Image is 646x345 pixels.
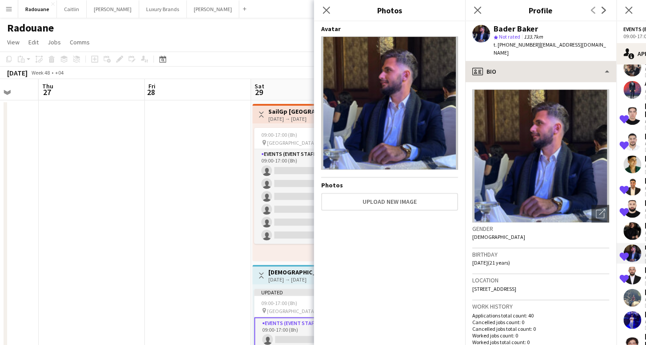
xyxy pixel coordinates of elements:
[66,36,93,48] a: Comms
[472,332,609,338] p: Worked jobs count: 0
[472,312,609,318] p: Applications total count: 40
[4,36,23,48] a: View
[267,307,316,314] span: [GEOGRAPHIC_DATA]
[255,82,264,90] span: Sat
[268,107,335,115] h3: SailGp [GEOGRAPHIC_DATA]
[187,0,239,18] button: [PERSON_NAME]
[42,82,53,90] span: Thu
[472,259,510,266] span: [DATE] (21 years)
[472,325,609,332] p: Cancelled jobs total count: 0
[261,299,297,306] span: 09:00-17:00 (8h)
[493,41,606,56] span: | [EMAIL_ADDRESS][DOMAIN_NAME]
[18,0,57,18] button: Radouane
[522,33,544,40] span: 133.7km
[87,0,139,18] button: [PERSON_NAME]
[472,285,516,292] span: [STREET_ADDRESS]
[321,181,458,189] h4: Photos
[472,89,609,222] img: Crew avatar or photo
[268,115,335,122] div: [DATE] → [DATE]
[44,36,64,48] a: Jobs
[321,36,458,170] img: Crew avatar
[472,338,609,345] p: Worked jobs total count: 0
[57,0,87,18] button: Caitlin
[254,289,354,296] div: Updated
[254,149,354,244] app-card-role: Events (Event Staff)21A0/609:00-17:00 (8h)
[28,38,39,46] span: Edit
[41,87,53,97] span: 27
[267,139,334,146] span: [GEOGRAPHIC_DATA], [GEOGRAPHIC_DATA]
[268,276,335,283] div: [DATE] → [DATE]
[253,87,264,97] span: 29
[261,131,297,138] span: 09:00-17:00 (8h)
[321,25,458,33] h4: Avatar
[472,302,609,310] h3: Work history
[465,61,616,82] div: Bio
[148,82,156,90] span: Fri
[472,224,609,232] h3: Gender
[147,87,156,97] span: 28
[472,233,525,240] span: [DEMOGRAPHIC_DATA]
[25,36,42,48] a: Edit
[472,318,609,325] p: Cancelled jobs count: 0
[493,25,538,33] div: Bader Baker
[472,276,609,284] h3: Location
[254,128,354,244] app-job-card: 09:00-17:00 (8h)0/6 [GEOGRAPHIC_DATA], [GEOGRAPHIC_DATA]1 RoleEvents (Event Staff)21A0/609:00-17:...
[465,4,616,16] h3: Profile
[7,38,20,46] span: View
[472,250,609,258] h3: Birthday
[493,41,539,48] span: t. [PHONE_NUMBER]
[498,33,520,40] span: Not rated
[7,21,54,35] h1: Radouane
[314,4,465,16] h3: Photos
[70,38,90,46] span: Comms
[7,68,28,77] div: [DATE]
[321,193,458,210] button: Upload new image
[591,205,609,222] div: Open photos pop-in
[48,38,61,46] span: Jobs
[29,69,52,76] span: Week 48
[55,69,64,76] div: +04
[268,268,335,276] h3: [DEMOGRAPHIC_DATA] ROLE | Sail GP | Giant Flags
[139,0,187,18] button: Luxury Brands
